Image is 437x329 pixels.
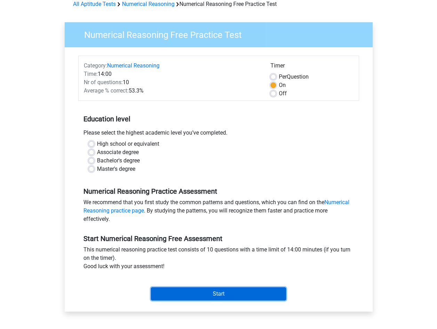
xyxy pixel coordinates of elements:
[83,234,354,243] h5: Start Numerical Reasoning Free Assessment
[122,1,175,7] a: Numerical Reasoning
[83,112,354,126] h5: Education level
[279,89,287,98] label: Off
[84,79,123,86] span: Nr of questions:
[73,1,116,7] a: All Aptitude Tests
[79,70,265,78] div: 14:00
[107,62,160,69] a: Numerical Reasoning
[79,87,265,95] div: 53.3%
[97,148,139,157] label: Associate degree
[97,165,135,173] label: Master's degree
[279,81,286,89] label: On
[84,71,98,77] span: Time:
[84,62,107,69] span: Category:
[97,157,140,165] label: Bachelor's degree
[279,73,309,81] label: Question
[279,73,287,80] span: Per
[79,78,265,87] div: 10
[76,27,367,40] h3: Numerical Reasoning Free Practice Test
[97,140,159,148] label: High school or equivalent
[78,246,359,273] div: This numerical reasoning practice test consists of 10 questions with a time limit of 14:00 minute...
[270,62,354,73] div: Timer
[151,287,286,300] input: Start
[84,87,129,94] span: Average % correct:
[78,198,359,226] div: We recommend that you first study the common patterns and questions, which you can find on the . ...
[78,129,359,140] div: Please select the highest academic level you’ve completed.
[83,187,354,195] h5: Numerical Reasoning Practice Assessment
